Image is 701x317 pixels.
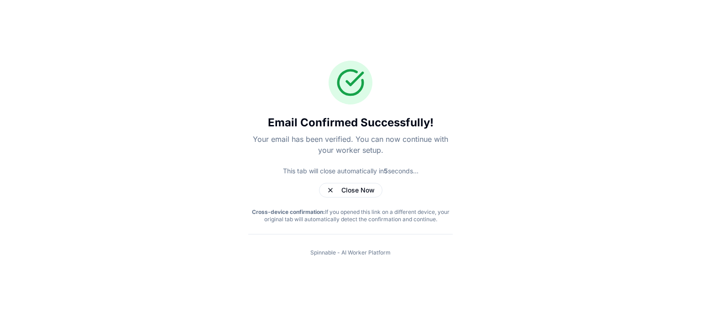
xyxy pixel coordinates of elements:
[248,208,453,223] p: If you opened this link on a different device, your original tab will automatically detect the co...
[248,166,453,176] p: This tab will close automatically in second s ...
[248,134,453,156] p: Your email has been verified. You can now continue with your worker setup.
[319,183,382,197] button: Close Now
[248,249,453,256] p: Spinnable - AI Worker Platform
[384,167,388,175] strong: 5
[248,115,453,130] h1: Email Confirmed Successfully!
[252,208,325,215] strong: Cross-device confirmation:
